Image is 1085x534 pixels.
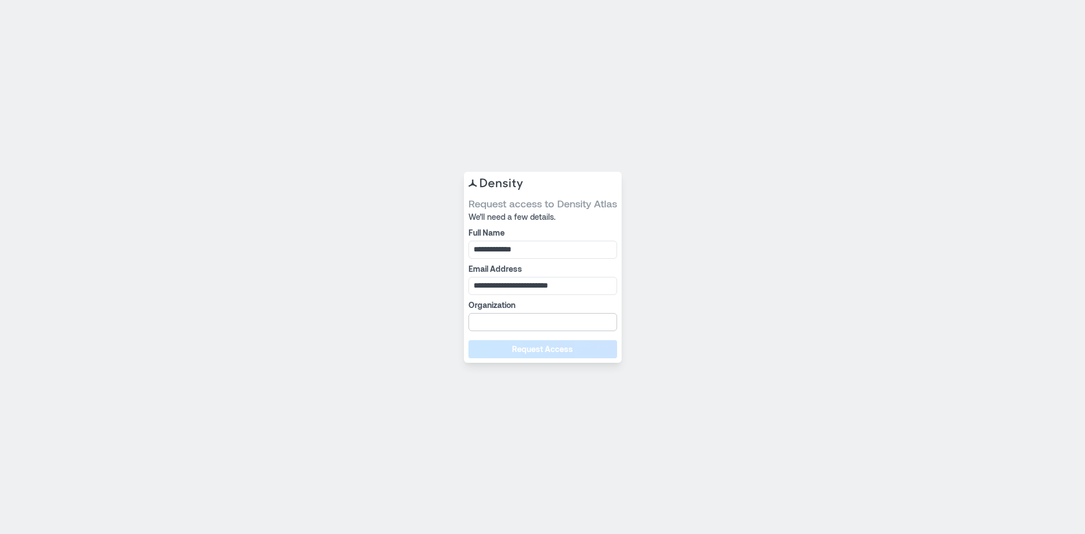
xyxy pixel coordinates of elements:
[468,299,615,311] label: Organization
[512,344,573,355] span: Request Access
[468,340,617,358] button: Request Access
[468,263,615,275] label: Email Address
[468,211,617,223] span: We’ll need a few details.
[468,197,617,210] span: Request access to Density Atlas
[468,227,615,238] label: Full Name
